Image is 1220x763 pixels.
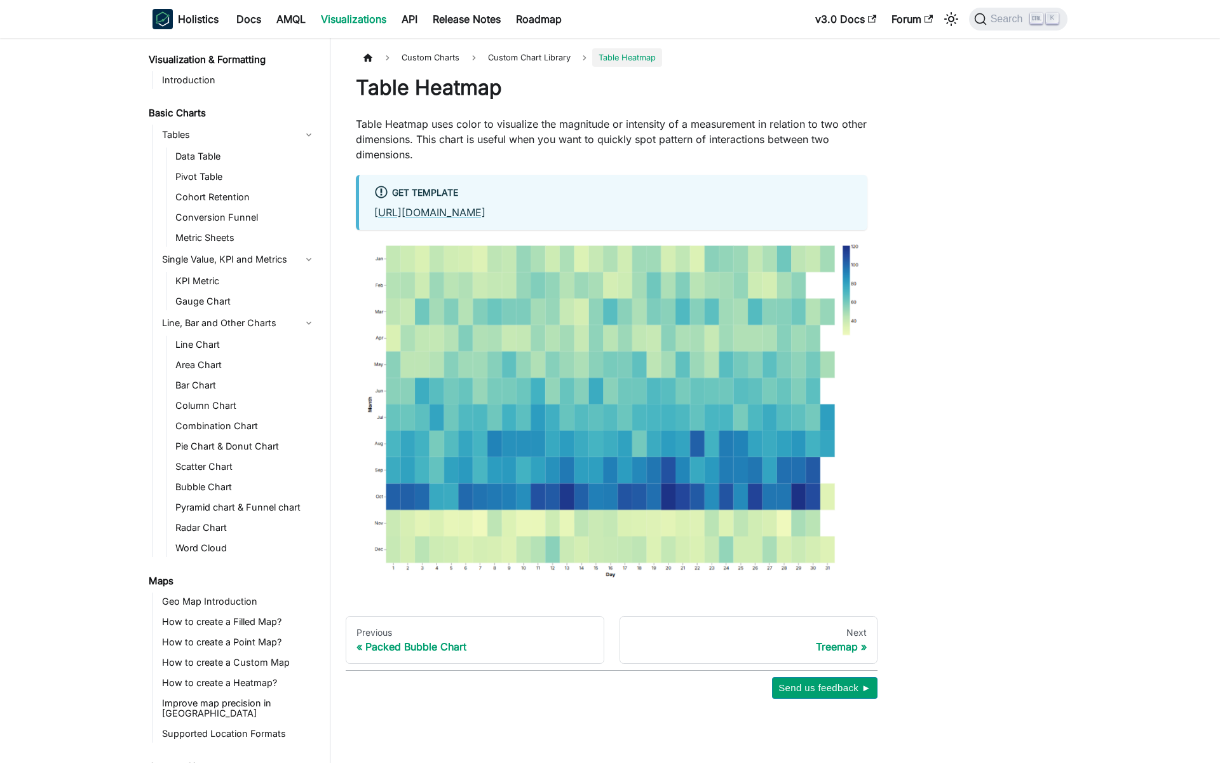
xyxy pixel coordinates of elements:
a: Custom Chart Library [482,48,577,67]
a: Introduction [158,71,319,89]
a: Bubble Chart [172,478,319,496]
a: [URL][DOMAIN_NAME] [374,206,485,219]
a: How to create a Point Map? [158,633,319,651]
a: AMQL [269,9,313,29]
a: Conversion Funnel [172,209,319,226]
a: Radar Chart [172,519,319,537]
a: API [394,9,425,29]
kbd: K [1046,13,1059,24]
a: Pyramid chart & Funnel chart [172,498,319,516]
p: Table Heatmap uses color to visualize the magnitude or intensity of a measurement in relation to ... [356,116,867,162]
a: Roadmap [508,9,569,29]
nav: Breadcrumbs [356,48,867,67]
a: How to create a Heatmap? [158,674,319,692]
img: Holistics [152,9,173,29]
button: Search (Ctrl+K) [969,8,1067,31]
a: Maps [145,572,319,590]
a: Single Value, KPI and Metrics [158,249,319,270]
a: Word Cloud [172,539,319,557]
div: Next [630,627,867,638]
div: Previous [356,627,593,638]
a: Combination Chart [172,417,319,435]
a: v3.0 Docs [808,9,884,29]
a: Release Notes [425,9,508,29]
a: Column Chart [172,397,319,415]
a: Line Chart [172,336,319,354]
a: Improve map precision in [GEOGRAPHIC_DATA] [158,694,319,722]
a: Metric Sheets [172,229,319,247]
a: Visualization & Formatting [145,51,319,69]
a: Geo Map Introduction [158,593,319,610]
a: Tables [158,125,319,145]
span: Search [987,13,1031,25]
button: Send us feedback ► [772,677,878,699]
span: Custom Chart Library [488,53,571,62]
span: Custom Charts [395,48,466,67]
img: reporting-custom-chart/table_heatmap [356,240,867,582]
div: Packed Bubble Chart [356,640,593,653]
a: Gauge Chart [172,292,319,310]
a: Forum [884,9,940,29]
b: Holistics [178,11,219,27]
a: Line, Bar and Other Charts [158,313,319,333]
h1: Table Heatmap [356,75,867,100]
a: KPI Metric [172,272,319,290]
button: Switch between dark and light mode (currently light mode) [941,9,961,29]
a: PreviousPacked Bubble Chart [346,616,604,664]
a: Basic Charts [145,104,319,122]
a: NextTreemap [620,616,878,664]
a: Pie Chart & Donut Chart [172,437,319,455]
a: How to create a Filled Map? [158,613,319,631]
a: Visualizations [313,9,394,29]
a: How to create a Custom Map [158,654,319,671]
span: Send us feedback ► [778,680,871,696]
a: Docs [229,9,269,29]
a: HolisticsHolistics [152,9,219,29]
a: Cohort Retention [172,188,319,206]
a: Area Chart [172,356,319,374]
a: Home page [356,48,380,67]
a: Data Table [172,148,319,165]
span: Table Heatmap [592,48,662,67]
div: Get Template [374,185,852,202]
nav: Docs sidebar [140,38,330,763]
div: Treemap [630,640,867,653]
a: Supported Location Formats [158,725,319,743]
a: Pivot Table [172,168,319,186]
a: Scatter Chart [172,458,319,476]
nav: Docs pages [346,616,878,664]
a: Bar Chart [172,376,319,394]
